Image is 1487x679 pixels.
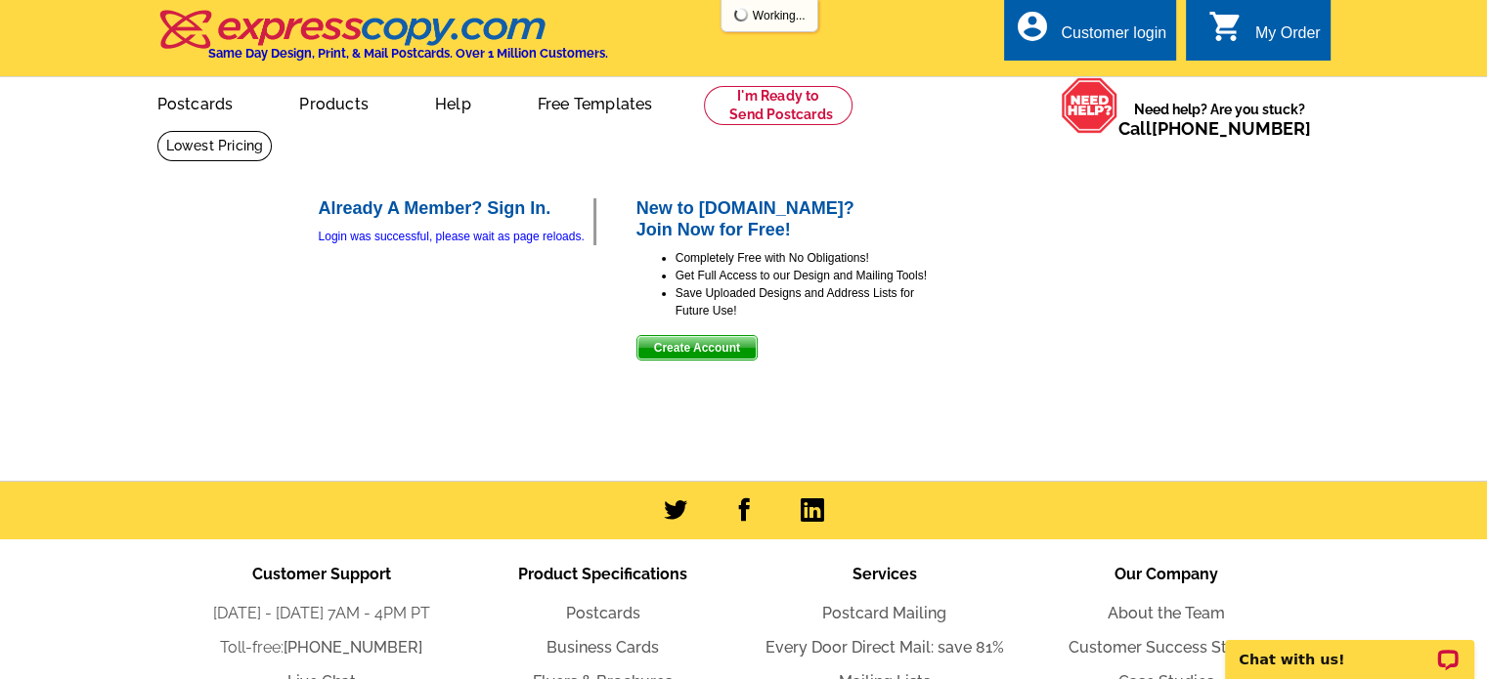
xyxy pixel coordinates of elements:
[547,638,659,657] a: Business Cards
[1115,565,1218,583] span: Our Company
[676,267,930,284] li: Get Full Access to our Design and Mailing Tools!
[506,79,684,125] a: Free Templates
[1061,77,1118,134] img: help
[208,46,608,61] h4: Same Day Design, Print, & Mail Postcards. Over 1 Million Customers.
[404,79,503,125] a: Help
[1014,9,1049,44] i: account_circle
[1208,21,1321,46] a: shopping_cart My Order
[1212,617,1487,679] iframe: LiveChat chat widget
[157,23,608,61] a: Same Day Design, Print, & Mail Postcards. Over 1 Million Customers.
[853,565,917,583] span: Services
[252,565,391,583] span: Customer Support
[566,604,640,622] a: Postcards
[268,79,400,125] a: Products
[1118,118,1311,139] span: Call
[636,198,930,240] h2: New to [DOMAIN_NAME]? Join Now for Free!
[181,636,462,659] li: Toll-free:
[765,638,1004,657] a: Every Door Direct Mail: save 81%
[518,565,687,583] span: Product Specifications
[1061,24,1166,52] div: Customer login
[1208,9,1244,44] i: shopping_cart
[733,7,749,22] img: loading...
[1255,24,1321,52] div: My Order
[284,638,422,657] a: [PHONE_NUMBER]
[637,336,757,360] span: Create Account
[126,79,265,125] a: Postcards
[319,198,593,220] h2: Already A Member? Sign In.
[181,602,462,625] li: [DATE] - [DATE] 7AM - 4PM PT
[1118,100,1321,139] span: Need help? Are you stuck?
[676,249,930,267] li: Completely Free with No Obligations!
[1152,118,1311,139] a: [PHONE_NUMBER]
[1069,638,1263,657] a: Customer Success Stories
[1108,604,1225,622] a: About the Team
[1014,21,1166,46] a: account_circle Customer login
[319,228,593,245] div: Login was successful, please wait as page reloads.
[822,604,946,622] a: Postcard Mailing
[636,335,758,361] button: Create Account
[676,284,930,319] li: Save Uploaded Designs and Address Lists for Future Use!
